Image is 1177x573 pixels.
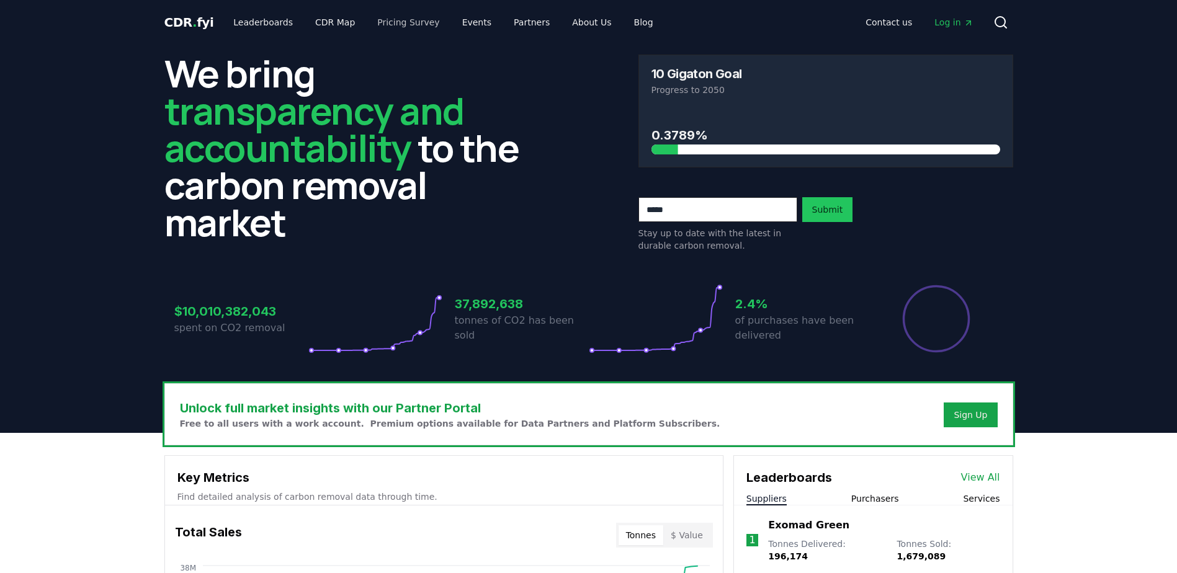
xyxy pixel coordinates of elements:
p: Stay up to date with the latest in durable carbon removal. [638,227,797,252]
span: transparency and accountability [164,85,464,173]
a: CDR Map [305,11,365,33]
button: $ Value [663,525,710,545]
div: Percentage of sales delivered [902,284,971,353]
a: Sign Up [954,409,987,421]
button: Services [963,492,1000,505]
p: Tonnes Sold : [897,538,1000,562]
nav: Main [856,11,983,33]
button: Submit [802,197,853,222]
p: of purchases have been delivered [735,313,869,343]
h3: Leaderboards [746,468,832,487]
h3: $10,010,382,043 [174,302,308,321]
p: Tonnes Delivered : [768,538,884,562]
a: Events [452,11,501,33]
a: Partners [504,11,560,33]
h3: 10 Gigaton Goal [651,68,742,80]
p: Progress to 2050 [651,84,1000,96]
a: About Us [562,11,621,33]
span: 196,174 [768,551,808,561]
span: . [192,15,197,30]
h3: 2.4% [735,295,869,313]
button: Sign Up [944,402,997,427]
a: Contact us [856,11,922,33]
nav: Main [223,11,663,33]
a: Leaderboards [223,11,303,33]
a: CDR.fyi [164,14,214,31]
p: spent on CO2 removal [174,321,308,335]
a: View All [961,470,1000,485]
p: Find detailed analysis of carbon removal data through time. [177,491,710,503]
h3: Key Metrics [177,468,710,487]
h2: We bring to the carbon removal market [164,55,539,241]
a: Pricing Survey [367,11,449,33]
span: Log in [934,16,973,29]
a: Blog [624,11,663,33]
h3: 0.3789% [651,126,1000,144]
span: CDR fyi [164,15,214,30]
a: Log in [924,11,983,33]
button: Tonnes [619,525,663,545]
button: Purchasers [851,492,899,505]
span: 1,679,089 [897,551,946,561]
h3: Unlock full market insights with our Partner Portal [180,399,720,417]
p: Free to all users with a work account. Premium options available for Data Partners and Platform S... [180,417,720,430]
h3: 37,892,638 [455,295,589,313]
button: Suppliers [746,492,787,505]
p: tonnes of CO2 has been sold [455,313,589,343]
a: Exomad Green [768,518,849,533]
p: 1 [749,533,755,548]
h3: Total Sales [175,523,242,548]
tspan: 38M [180,564,196,572]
